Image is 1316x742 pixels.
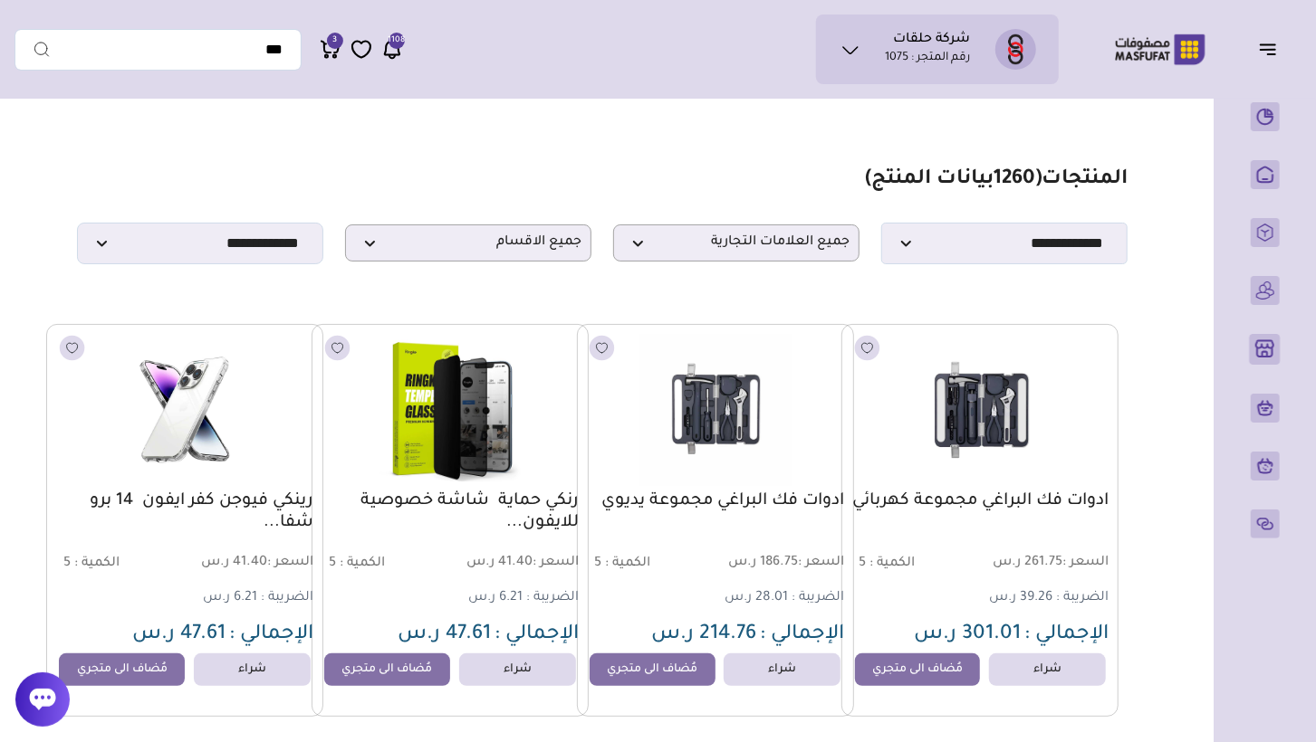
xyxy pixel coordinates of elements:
[989,591,1052,605] span: 39.26 ر.س
[855,653,981,686] a: مُضاف الى متجري
[63,556,71,571] span: 5
[886,50,971,68] p: رقم المتجر : 1075
[1062,556,1109,570] span: السعر :
[322,334,578,486] img: 20250918220812908587.png
[320,38,341,61] a: 3
[588,334,843,486] img: 20250918220842979466.png
[859,556,866,571] span: 5
[725,591,788,605] span: 28.01 ر.س
[852,334,1108,486] img: 20250918220852272574.png
[792,591,844,605] span: الضريبة :
[194,653,311,686] a: شراء
[914,624,1021,646] span: 301.01 ر.س
[533,556,579,570] span: السعر :
[355,234,581,252] span: جميع الاقسام
[587,490,844,512] a: ادوات فك البراغي مجموعة يديوي
[989,653,1106,686] a: شراء
[1102,32,1218,67] img: Logo
[229,624,313,646] span: الإجمالي :
[623,234,850,252] span: جميع العلامات التجارية
[57,334,312,486] img: 20250918220753314701.png
[74,556,120,571] span: الكمية :
[760,624,844,646] span: الإجمالي :
[994,169,1035,191] span: 1260
[398,624,491,646] span: 47.61 ر.س
[717,555,844,572] span: 186.75 ر.س
[452,555,579,572] span: 41.40 ر.س
[187,555,313,572] span: 41.40 ر.س
[865,169,1042,191] span: ( بيانات المنتج)
[594,556,601,571] span: 5
[651,624,756,646] span: 214.76 ر.س
[724,653,841,686] a: شراء
[894,32,971,50] h1: شركة حلقات
[995,29,1036,70] img: شركة حلقات
[132,624,226,646] span: 47.61 ر.س
[322,490,579,534] a: رنكي حماية شاشة خصوصية للايفون...
[459,653,576,686] a: شراء
[982,555,1109,572] span: 261.75 ر.س
[495,624,579,646] span: الإجمالي :
[261,591,313,605] span: الضريبة :
[329,556,336,571] span: 5
[605,556,650,571] span: الكمية :
[613,224,860,262] p: جميع العلامات التجارية
[388,33,405,49] span: 1108
[865,167,1128,194] h1: المنتجات
[1056,591,1109,605] span: الضريبة :
[345,224,591,262] p: جميع الاقسام
[59,653,185,686] a: مُضاف الى متجري
[1024,624,1109,646] span: الإجمالي :
[526,591,579,605] span: الضريبة :
[340,556,385,571] span: الكمية :
[333,33,338,49] span: 3
[468,591,523,605] span: 6.21 ر.س
[203,591,257,605] span: 6.21 ر.س
[56,490,313,534] a: رينكي فيوجن كفر ايفون 14 برو شفا...
[851,490,1109,512] a: ادوات فك البراغي مجموعة كهربائي
[798,556,844,570] span: السعر :
[324,653,450,686] a: مُضاف الى متجري
[590,653,716,686] a: مُضاف الى متجري
[869,556,915,571] span: الكمية :
[381,38,403,61] a: 1108
[267,556,313,570] span: السعر :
